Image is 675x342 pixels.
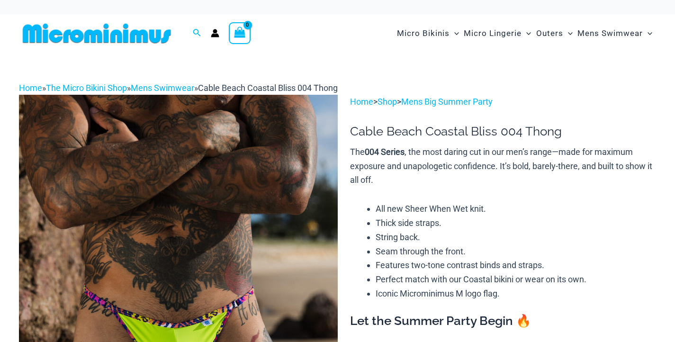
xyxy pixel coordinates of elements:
li: String back. [376,230,656,244]
a: Micro LingerieMenu ToggleMenu Toggle [461,19,533,48]
span: Menu Toggle [643,21,652,45]
a: The Micro Bikini Shop [46,83,127,93]
nav: Site Navigation [393,18,656,49]
span: Mens Swimwear [577,21,643,45]
a: Home [350,97,373,107]
h3: Let the Summer Party Begin 🔥 [350,313,656,329]
a: OutersMenu ToggleMenu Toggle [534,19,575,48]
a: Micro BikinisMenu ToggleMenu Toggle [395,19,461,48]
a: Account icon link [211,29,219,37]
img: MM SHOP LOGO FLAT [19,23,175,44]
li: Thick side straps. [376,216,656,230]
a: Mens SwimwearMenu ToggleMenu Toggle [575,19,655,48]
span: Micro Bikinis [397,21,450,45]
a: Search icon link [193,27,201,39]
a: Mens Swimwear [131,83,194,93]
li: Seam through the front. [376,244,656,259]
b: 004 Series [365,147,405,157]
h1: Cable Beach Coastal Bliss 004 Thong [350,124,656,139]
span: Menu Toggle [522,21,531,45]
li: Features two-tone contrast binds and straps. [376,258,656,272]
span: » » » [19,83,338,93]
span: Menu Toggle [563,21,573,45]
a: Shop [378,97,397,107]
span: Outers [536,21,563,45]
li: All new Sheer When Wet knit. [376,202,656,216]
span: Cable Beach Coastal Bliss 004 Thong [198,83,338,93]
li: Iconic Microminimus M logo flag. [376,287,656,301]
li: Perfect match with our Coastal bikini or wear on its own. [376,272,656,287]
span: Micro Lingerie [464,21,522,45]
span: Menu Toggle [450,21,459,45]
a: View Shopping Cart, empty [229,22,251,44]
p: The , the most daring cut in our men’s range—made for maximum exposure and unapologetic confidenc... [350,145,656,187]
p: > > [350,95,656,109]
a: Home [19,83,42,93]
a: Mens Big Summer Party [401,97,493,107]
